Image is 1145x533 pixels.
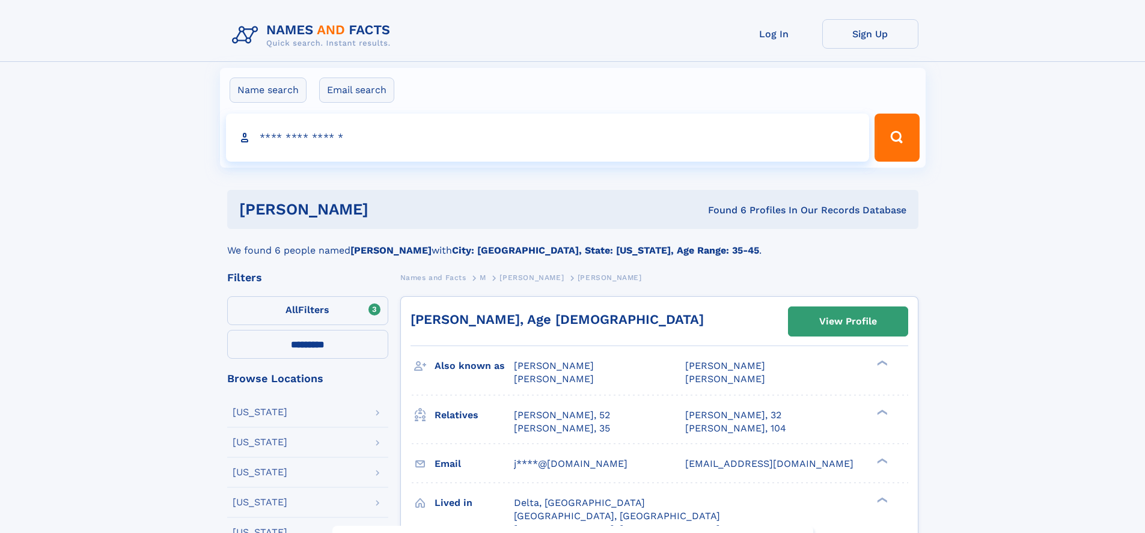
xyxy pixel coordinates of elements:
[874,408,888,416] div: ❯
[685,373,765,385] span: [PERSON_NAME]
[435,356,514,376] h3: Also known as
[514,373,594,385] span: [PERSON_NAME]
[227,272,388,283] div: Filters
[230,78,307,103] label: Name search
[239,202,539,217] h1: [PERSON_NAME]
[514,409,610,422] a: [PERSON_NAME], 52
[480,270,486,285] a: M
[233,498,287,507] div: [US_STATE]
[227,373,388,384] div: Browse Locations
[319,78,394,103] label: Email search
[874,496,888,504] div: ❯
[233,468,287,477] div: [US_STATE]
[578,273,642,282] span: [PERSON_NAME]
[480,273,486,282] span: M
[499,273,564,282] span: [PERSON_NAME]
[819,308,877,335] div: View Profile
[514,422,610,435] a: [PERSON_NAME], 35
[822,19,918,49] a: Sign Up
[233,407,287,417] div: [US_STATE]
[514,497,645,508] span: Delta, [GEOGRAPHIC_DATA]
[726,19,822,49] a: Log In
[514,510,720,522] span: [GEOGRAPHIC_DATA], [GEOGRAPHIC_DATA]
[233,437,287,447] div: [US_STATE]
[685,409,781,422] a: [PERSON_NAME], 32
[499,270,564,285] a: [PERSON_NAME]
[435,493,514,513] h3: Lived in
[514,360,594,371] span: [PERSON_NAME]
[685,458,853,469] span: [EMAIL_ADDRESS][DOMAIN_NAME]
[285,304,298,315] span: All
[874,457,888,464] div: ❯
[874,359,888,367] div: ❯
[685,422,786,435] a: [PERSON_NAME], 104
[435,405,514,425] h3: Relatives
[875,114,919,162] button: Search Button
[435,454,514,474] h3: Email
[400,270,466,285] a: Names and Facts
[789,307,908,336] a: View Profile
[538,204,906,217] div: Found 6 Profiles In Our Records Database
[227,229,918,258] div: We found 6 people named with .
[226,114,870,162] input: search input
[685,360,765,371] span: [PERSON_NAME]
[350,245,432,256] b: [PERSON_NAME]
[227,296,388,325] label: Filters
[411,312,704,327] a: [PERSON_NAME], Age [DEMOGRAPHIC_DATA]
[452,245,759,256] b: City: [GEOGRAPHIC_DATA], State: [US_STATE], Age Range: 35-45
[227,19,400,52] img: Logo Names and Facts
